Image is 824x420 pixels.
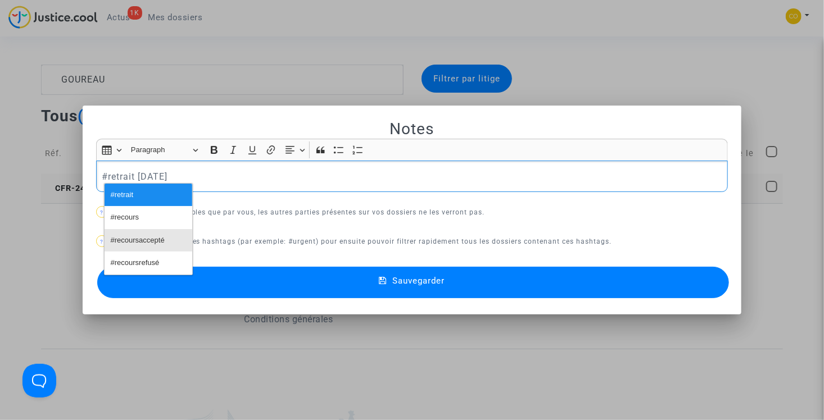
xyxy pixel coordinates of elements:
span: Paragraph [131,143,189,157]
button: #recours [105,206,192,229]
p: Ces notes ne sont visibles que par vous, les autres parties présentes sur vos dossiers ne les ver... [96,206,728,220]
button: Paragraph [126,141,203,159]
iframe: Help Scout Beacon - Open [22,364,56,398]
button: #recoursrefusé [105,252,192,274]
button: #recoursaccepté [105,229,192,252]
p: Vous pouvez utiliser des hashtags (par exemple: #urgent) pour ensuite pouvoir filtrer rapidement ... [96,235,728,249]
span: ? [100,239,103,245]
span: #recours [111,209,139,226]
h2: Notes [96,119,728,139]
div: Editor toolbar [96,139,728,161]
span: #retrait [111,187,133,203]
p: #retrait [DATE] [102,170,722,184]
div: Rich Text Editor, main [96,161,728,192]
span: #recoursrefusé [111,255,160,271]
span: ? [100,209,103,216]
button: #retrait [105,184,192,206]
span: #recoursaccepté [111,232,165,249]
button: Sauvegarder [97,267,730,298]
span: Sauvegarder [392,276,445,286]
